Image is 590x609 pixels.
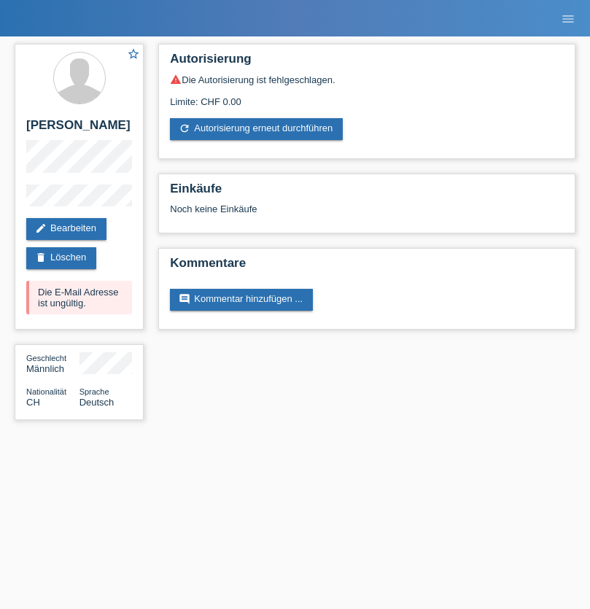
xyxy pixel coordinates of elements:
[26,354,66,362] span: Geschlecht
[170,256,564,278] h2: Kommentare
[170,52,564,74] h2: Autorisierung
[170,182,564,203] h2: Einkäufe
[26,247,96,269] a: deleteLöschen
[561,12,575,26] i: menu
[35,222,47,234] i: edit
[179,293,190,305] i: comment
[170,74,182,85] i: warning
[170,118,343,140] a: refreshAutorisierung erneut durchführen
[170,85,564,107] div: Limite: CHF 0.00
[554,14,583,23] a: menu
[127,47,140,61] i: star_border
[26,387,66,396] span: Nationalität
[26,218,106,240] a: editBearbeiten
[26,352,79,374] div: Männlich
[26,118,132,140] h2: [PERSON_NAME]
[79,397,114,408] span: Deutsch
[179,123,190,134] i: refresh
[170,289,313,311] a: commentKommentar hinzufügen ...
[26,281,132,314] div: Die E-Mail Adresse ist ungültig.
[35,252,47,263] i: delete
[79,387,109,396] span: Sprache
[127,47,140,63] a: star_border
[26,397,40,408] span: Schweiz
[170,74,564,85] div: Die Autorisierung ist fehlgeschlagen.
[170,203,564,225] div: Noch keine Einkäufe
